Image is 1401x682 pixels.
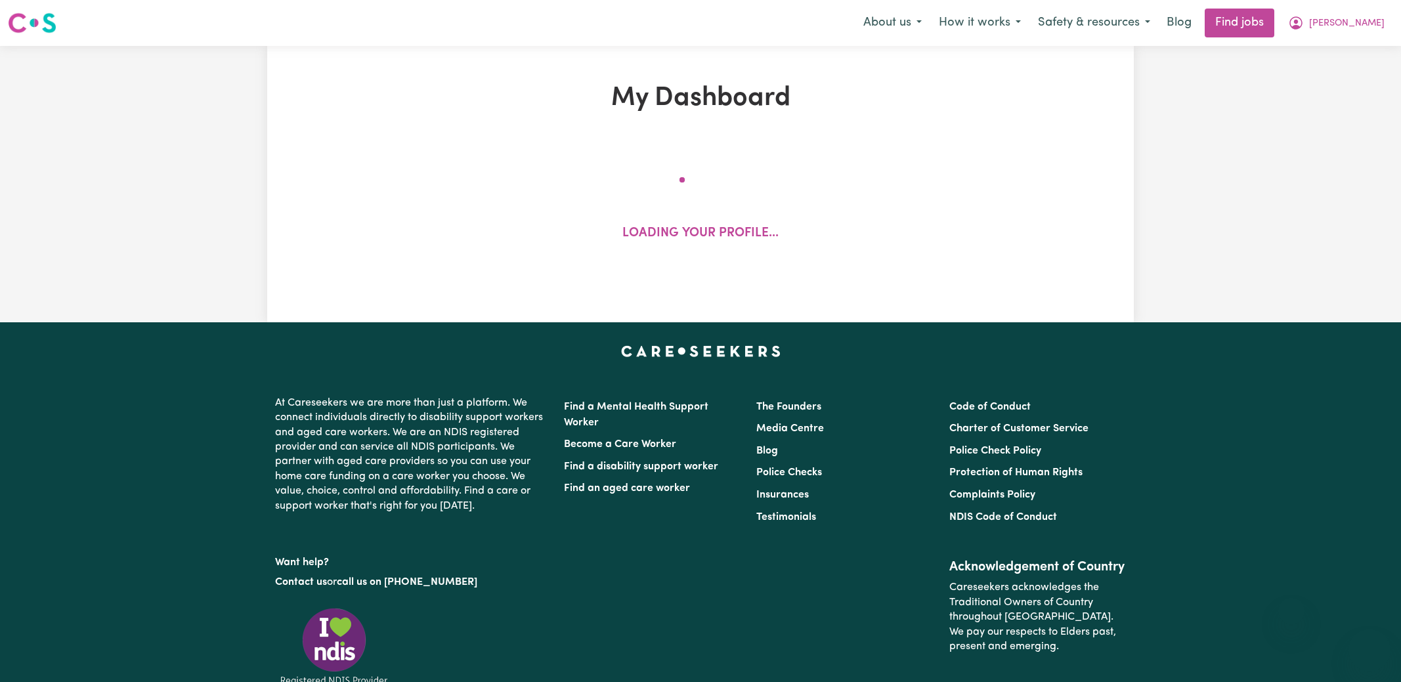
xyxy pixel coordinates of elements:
a: Find an aged care worker [564,483,690,494]
a: Careseekers logo [8,8,56,38]
iframe: Close message [1278,598,1304,624]
a: Careseekers home page [621,346,781,356]
a: Police Checks [756,467,822,478]
button: My Account [1280,9,1393,37]
a: Media Centre [756,423,824,434]
p: Loading your profile... [622,224,779,244]
a: Find a Mental Health Support Worker [564,402,708,428]
p: At Careseekers we are more than just a platform. We connect individuals directly to disability su... [275,391,548,519]
img: Careseekers logo [8,11,56,35]
a: Contact us [275,577,327,587]
button: How it works [930,9,1029,37]
button: Safety & resources [1029,9,1159,37]
a: Police Check Policy [949,446,1041,456]
a: Find jobs [1205,9,1274,37]
span: [PERSON_NAME] [1309,16,1385,31]
p: or [275,570,548,595]
h1: My Dashboard [420,83,981,114]
a: Become a Care Worker [564,439,676,450]
p: Careseekers acknowledges the Traditional Owners of Country throughout [GEOGRAPHIC_DATA]. We pay o... [949,575,1126,659]
a: Find a disability support worker [564,461,718,472]
a: Code of Conduct [949,402,1031,412]
a: NDIS Code of Conduct [949,512,1057,522]
a: Insurances [756,490,809,500]
h2: Acknowledgement of Country [949,559,1126,575]
a: Blog [1159,9,1199,37]
a: The Founders [756,402,821,412]
button: About us [855,9,930,37]
p: Want help? [275,550,548,570]
a: call us on [PHONE_NUMBER] [337,577,477,587]
iframe: Button to launch messaging window [1348,629,1390,671]
a: Complaints Policy [949,490,1035,500]
a: Protection of Human Rights [949,467,1083,478]
a: Charter of Customer Service [949,423,1088,434]
a: Testimonials [756,512,816,522]
a: Blog [756,446,778,456]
